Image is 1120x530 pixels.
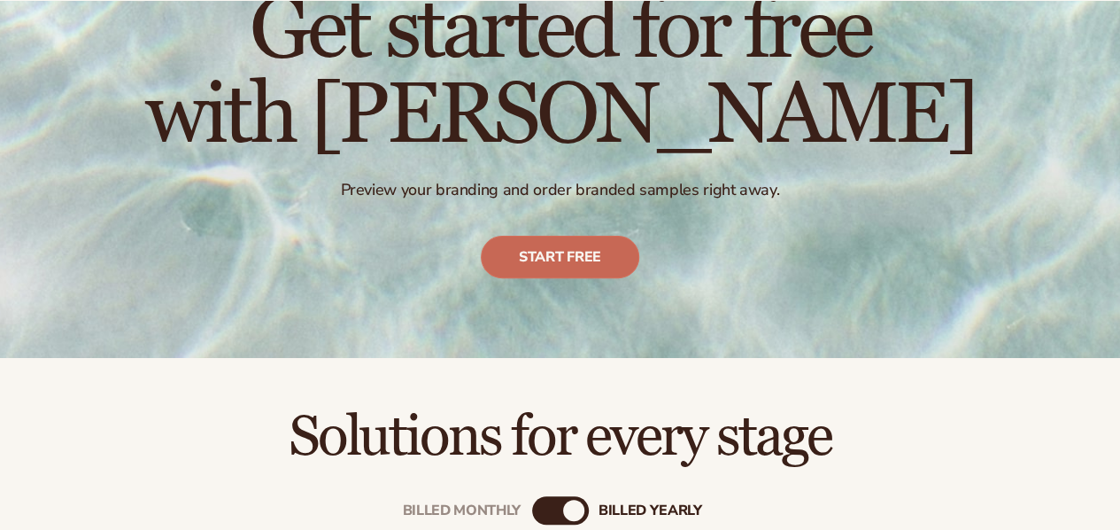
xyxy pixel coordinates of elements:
[50,408,1070,467] h2: Solutions for every stage
[403,502,521,518] div: Billed Monthly
[145,180,975,200] p: Preview your branding and order branded samples right away.
[481,236,639,278] a: Start free
[599,502,702,518] div: billed Yearly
